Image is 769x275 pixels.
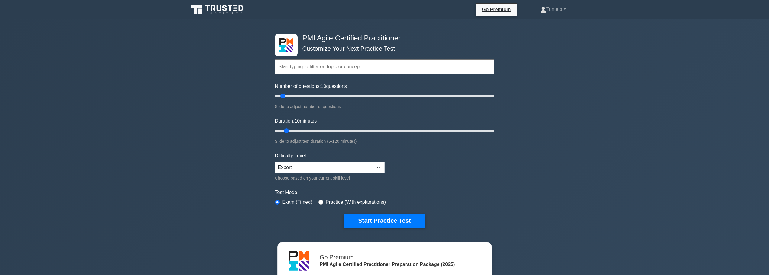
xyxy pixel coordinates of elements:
label: Exam (Timed) [282,199,312,206]
label: Test Mode [275,189,494,196]
input: Start typing to filter on topic or concept... [275,59,494,74]
span: 10 [294,118,300,123]
button: Start Practice Test [344,214,425,228]
label: Duration: minutes [275,117,317,125]
a: Tumelo [526,3,580,15]
a: Go Premium [478,6,514,13]
label: Practice (With explanations) [326,199,386,206]
h4: PMI Agile Certified Practitioner [300,34,465,43]
div: Slide to adjust test duration (5-120 minutes) [275,138,494,145]
div: Choose based on your current skill level [275,174,385,182]
label: Difficulty Level [275,152,306,159]
label: Number of questions: questions [275,83,347,90]
span: 10 [321,84,326,89]
div: Slide to adjust number of questions [275,103,494,110]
